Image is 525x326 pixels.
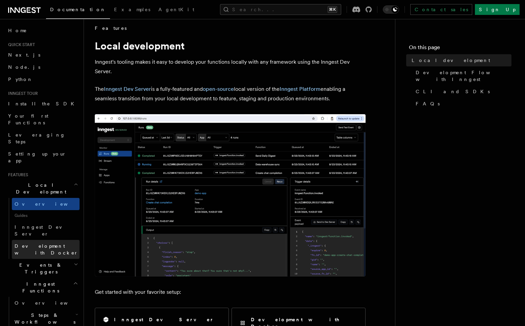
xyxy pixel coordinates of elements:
[5,42,35,47] span: Quick start
[5,259,80,278] button: Events & Triggers
[409,54,511,66] a: Local development
[12,221,80,240] a: Inngest Dev Server
[328,6,337,13] kbd: ⌘K
[8,77,33,82] span: Python
[95,25,127,32] span: Features
[158,7,194,12] span: AgentKit
[5,24,80,37] a: Home
[5,110,80,129] a: Your first Functions
[95,57,366,76] p: Inngest's tooling makes it easy to develop your functions locally with any framework using the In...
[5,281,73,294] span: Inngest Functions
[416,69,511,83] span: Development Flow with Inngest
[154,2,198,18] a: AgentKit
[5,179,80,198] button: Local Development
[46,2,110,19] a: Documentation
[5,129,80,148] a: Leveraging Steps
[5,148,80,167] a: Setting up your app
[8,52,40,58] span: Next.js
[8,151,66,163] span: Setting up your app
[220,4,341,15] button: Search...⌘K
[12,210,80,221] span: Guides
[409,43,511,54] h4: On this page
[413,98,511,110] a: FAQs
[5,262,74,275] span: Events & Triggers
[110,2,154,18] a: Examples
[8,64,40,70] span: Node.js
[383,5,399,14] button: Toggle dark mode
[50,7,106,12] span: Documentation
[15,300,84,306] span: Overview
[114,316,214,323] h2: Inngest Dev Server
[12,240,80,259] a: Development with Docker
[416,88,490,95] span: CLI and SDKs
[5,198,80,259] div: Local Development
[95,40,366,52] h1: Local development
[95,287,366,297] p: Get started with your favorite setup:
[410,4,472,15] a: Contact sales
[413,85,511,98] a: CLI and SDKs
[416,100,440,107] span: FAQs
[8,113,48,125] span: Your first Functions
[8,132,65,144] span: Leveraging Steps
[5,98,80,110] a: Install the SDK
[8,27,27,34] span: Home
[12,198,80,210] a: Overview
[15,224,72,237] span: Inngest Dev Server
[114,7,150,12] span: Examples
[95,84,366,103] p: The is a fully-featured and local version of the enabling a seamless transition from your local d...
[8,101,78,106] span: Install the SDK
[5,49,80,61] a: Next.js
[12,312,75,325] span: Steps & Workflows
[5,182,74,195] span: Local Development
[412,57,490,64] span: Local development
[15,201,84,207] span: Overview
[413,66,511,85] a: Development Flow with Inngest
[5,61,80,73] a: Node.js
[95,114,366,277] img: The Inngest Dev Server on the Functions page
[280,86,321,92] a: Inngest Platform
[5,73,80,85] a: Python
[5,172,28,178] span: Features
[104,86,151,92] a: Inngest Dev Server
[15,243,78,256] span: Development with Docker
[475,4,520,15] a: Sign Up
[12,297,80,309] a: Overview
[5,278,80,297] button: Inngest Functions
[203,86,234,92] a: open-source
[5,91,38,96] span: Inngest tour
